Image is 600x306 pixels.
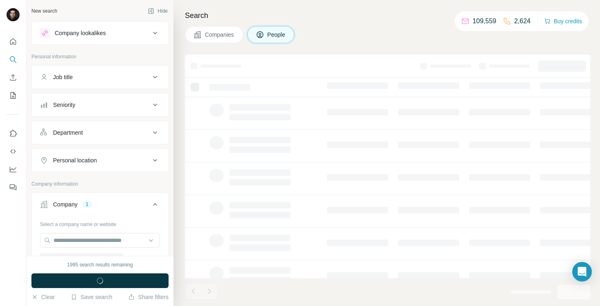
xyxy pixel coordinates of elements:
div: New search [31,7,57,15]
button: Dashboard [7,162,20,177]
div: Company [53,200,78,208]
div: 1995 search results remaining [67,261,133,268]
button: Enrich CSV [7,70,20,85]
button: Company lookalikes [32,23,168,43]
span: People [267,31,286,39]
button: Share filters [128,293,169,301]
div: Seniority [53,101,75,109]
button: Department [32,123,168,142]
span: KG Reederei [PERSON_NAME] [42,254,112,262]
button: Search [7,52,20,67]
p: 109,559 [473,16,496,26]
button: Personal location [32,151,168,170]
button: Feedback [7,180,20,195]
img: Avatar [7,8,20,21]
div: 1 [82,201,92,208]
button: Company1 [32,195,168,217]
div: Open Intercom Messenger [572,262,592,282]
button: Save search [71,293,112,301]
button: Use Surfe on LinkedIn [7,126,20,141]
button: Job title [32,67,168,87]
button: Seniority [32,95,168,115]
div: Department [53,129,83,137]
div: Personal location [53,156,97,164]
button: Use Surfe API [7,144,20,159]
button: Clear [31,293,55,301]
p: 2,624 [514,16,531,26]
button: Hide [142,5,173,17]
div: Job title [53,73,73,81]
p: Personal information [31,53,169,60]
span: Companies [205,31,235,39]
div: Select a company name or website [40,217,160,228]
button: Quick start [7,34,20,49]
button: Buy credits [544,16,582,27]
button: My lists [7,88,20,103]
h4: Search [185,10,590,21]
p: Company information [31,180,169,188]
div: Company lookalikes [55,29,106,37]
